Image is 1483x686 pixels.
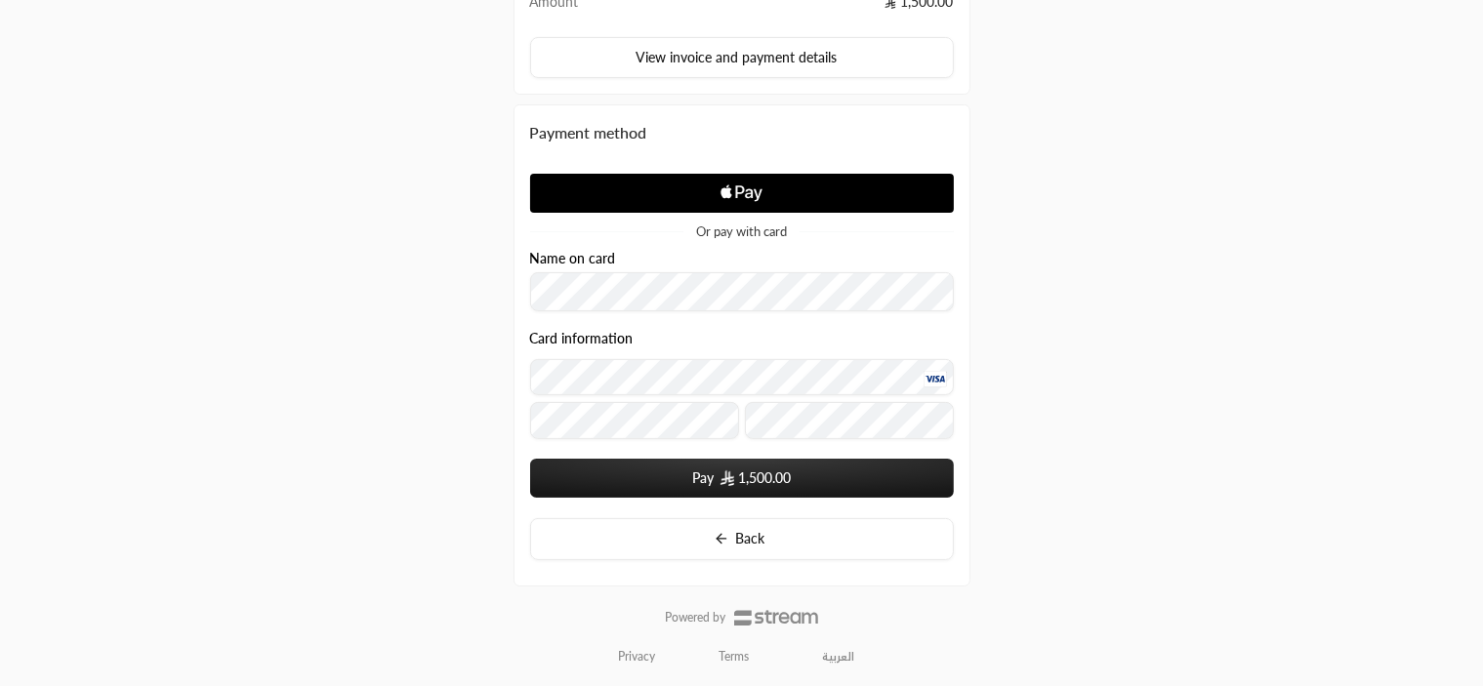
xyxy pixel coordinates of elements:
img: Visa [924,371,947,386]
div: Name on card [530,251,954,312]
legend: Card information [530,331,634,346]
a: العربية [812,641,866,672]
a: Privacy [618,649,655,665]
p: Powered by [666,610,726,625]
a: Terms [719,649,749,665]
button: View invoice and payment details [530,37,954,78]
button: Pay SAR1,500.00 [530,459,954,498]
span: Back [735,530,764,546]
span: 1,500.00 [738,468,791,488]
input: Credit Card [530,359,954,396]
label: Name on card [530,251,616,266]
div: Card information [530,331,954,446]
div: Payment method [530,121,954,144]
input: CVC [745,402,954,439]
button: Back [530,518,954,560]
span: Or pay with card [696,225,787,238]
input: Expiry date [530,402,739,439]
img: SAR [721,470,734,486]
